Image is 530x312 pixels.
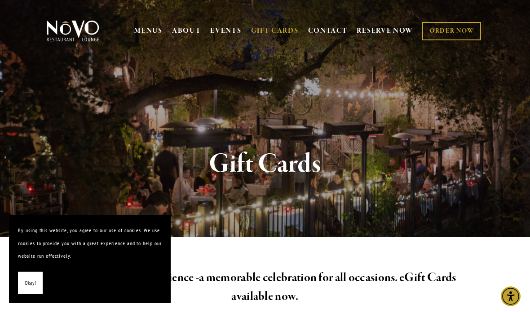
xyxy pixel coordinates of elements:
[251,22,299,39] a: GIFT CARDS
[172,26,201,35] a: ABOUT
[25,277,36,290] span: Okay!
[134,26,163,35] a: MENUS
[9,215,171,303] section: Cookie banner
[308,22,348,39] a: CONTACT
[501,286,521,306] div: Accessibility Menu
[210,26,241,35] a: EVENTS
[18,272,43,295] button: Okay!
[18,224,162,263] p: By using this website, you agree to our use of cookies. We use cookies to provide you with a grea...
[209,147,322,181] strong: Gift Cards
[357,22,413,39] a: RESERVE NOW
[45,20,101,42] img: Novo Restaurant &amp; Lounge
[58,269,472,306] h2: a memorable celebration for all occasions. eGift Cards available now.
[422,22,481,40] a: ORDER NOW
